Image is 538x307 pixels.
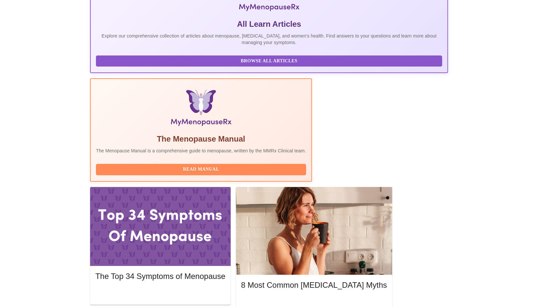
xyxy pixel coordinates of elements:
[102,165,300,174] span: Read Manual
[96,166,308,172] a: Read Manual
[96,164,306,175] button: Read Manual
[102,57,436,65] span: Browse All Articles
[96,147,306,154] p: The Menopause Manual is a comprehensive guide to menopause, written by the MMRx Clinical team.
[96,58,444,63] a: Browse All Articles
[129,89,272,129] img: Menopause Manual
[248,298,380,306] span: Read More
[96,19,442,29] h5: All Learn Articles
[102,289,219,297] span: Read More
[96,55,442,67] button: Browse All Articles
[96,33,442,46] p: Explore our comprehensive collection of articles about menopause, [MEDICAL_DATA], and women's hea...
[95,271,225,282] h5: The Top 34 Symptoms of Menopause
[241,299,389,304] a: Read More
[96,134,306,144] h5: The Menopause Manual
[95,290,227,295] a: Read More
[241,280,387,290] h5: 8 Most Common [MEDICAL_DATA] Myths
[95,287,225,299] button: Read More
